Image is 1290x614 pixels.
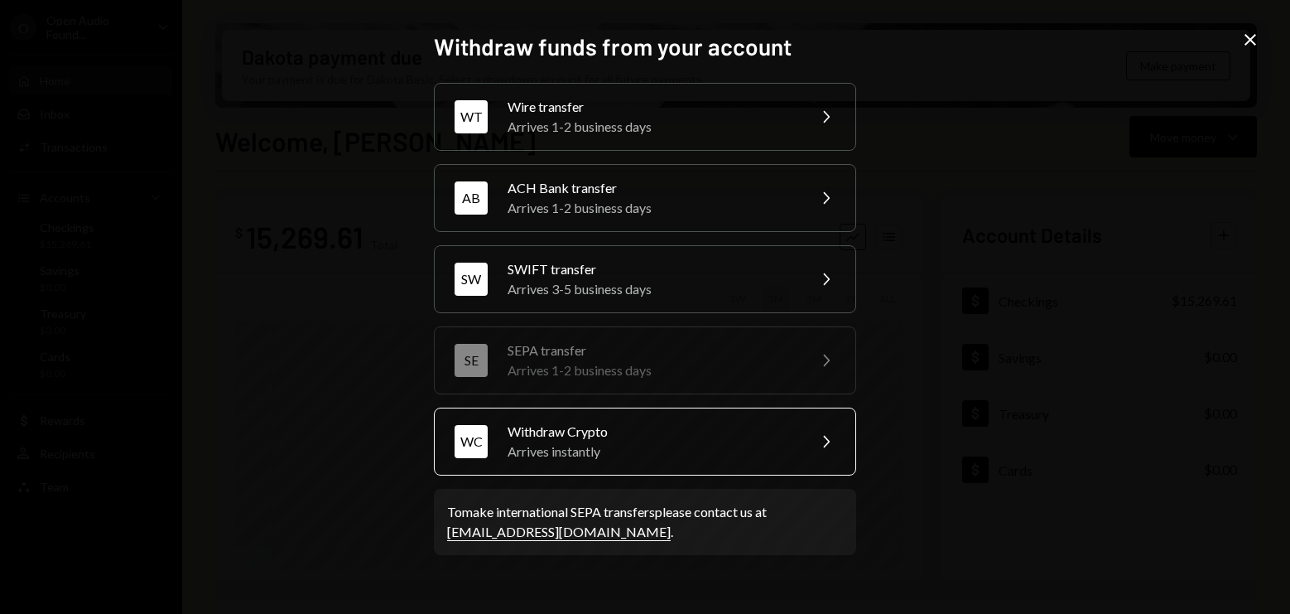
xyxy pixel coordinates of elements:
div: SW [455,263,488,296]
div: SE [455,344,488,377]
h2: Withdraw funds from your account [434,31,856,63]
div: Arrives 3-5 business days [508,279,796,299]
div: WC [455,425,488,458]
div: ACH Bank transfer [508,178,796,198]
div: WT [455,100,488,133]
button: ABACH Bank transferArrives 1-2 business days [434,164,856,232]
button: SESEPA transferArrives 1-2 business days [434,326,856,394]
div: AB [455,181,488,215]
div: Arrives 1-2 business days [508,117,796,137]
div: Arrives 1-2 business days [508,198,796,218]
button: WCWithdraw CryptoArrives instantly [434,408,856,476]
div: Arrives instantly [508,442,796,462]
div: SWIFT transfer [508,259,796,279]
div: To make international SEPA transfers please contact us at . [447,502,843,542]
div: Wire transfer [508,97,796,117]
div: Arrives 1-2 business days [508,360,796,380]
button: WTWire transferArrives 1-2 business days [434,83,856,151]
button: SWSWIFT transferArrives 3-5 business days [434,245,856,313]
a: [EMAIL_ADDRESS][DOMAIN_NAME] [447,524,671,541]
div: SEPA transfer [508,341,796,360]
div: Withdraw Crypto [508,422,796,442]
